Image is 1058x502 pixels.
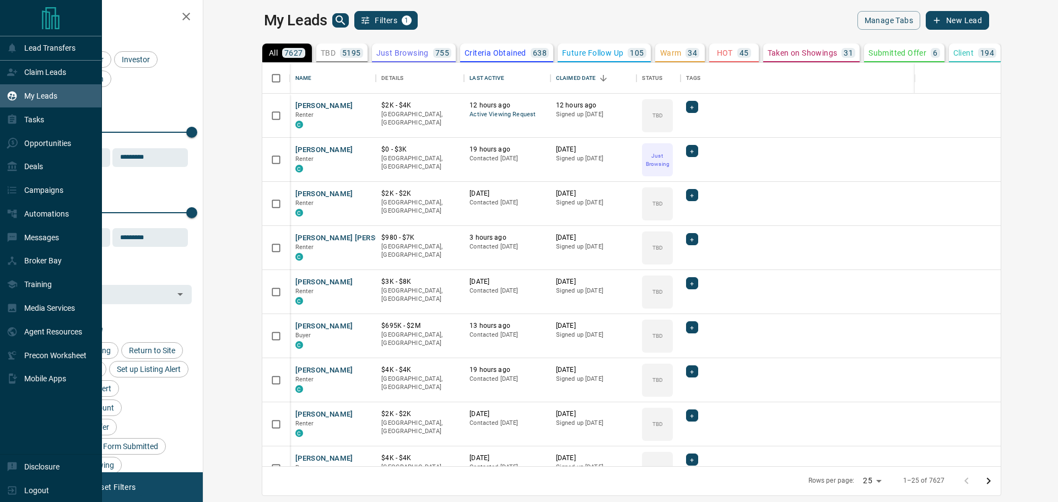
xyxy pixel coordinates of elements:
[556,198,631,207] p: Signed up [DATE]
[686,321,698,333] div: +
[686,409,698,422] div: +
[690,234,694,245] span: +
[295,365,353,376] button: [PERSON_NAME]
[686,277,698,289] div: +
[686,454,698,466] div: +
[690,190,694,201] span: +
[342,49,361,57] p: 5195
[868,49,926,57] p: Submitted Offer
[469,419,545,428] p: Contacted [DATE]
[844,49,853,57] p: 31
[284,49,303,57] p: 7627
[652,376,663,384] p: TBD
[556,287,631,295] p: Signed up [DATE]
[295,454,353,464] button: [PERSON_NAME]
[469,189,545,198] p: [DATE]
[652,111,663,120] p: TBD
[172,287,188,302] button: Open
[690,145,694,156] span: +
[630,49,644,57] p: 105
[295,189,353,199] button: [PERSON_NAME]
[556,110,631,119] p: Signed up [DATE]
[109,361,188,377] div: Set up Listing Alert
[556,375,631,384] p: Signed up [DATE]
[652,244,663,252] p: TBD
[556,419,631,428] p: Signed up [DATE]
[596,71,611,86] button: Sort
[381,463,458,480] p: [GEOGRAPHIC_DATA], [GEOGRAPHIC_DATA]
[660,49,682,57] p: Warm
[556,321,631,331] p: [DATE]
[652,464,663,472] p: TBD
[332,13,349,28] button: search button
[295,376,314,383] span: Renter
[295,385,303,393] div: condos.ca
[118,55,154,64] span: Investor
[933,49,937,57] p: 6
[469,287,545,295] p: Contacted [DATE]
[269,49,278,57] p: All
[84,478,143,496] button: Reset Filters
[381,409,458,419] p: $2K - $2K
[469,331,545,339] p: Contacted [DATE]
[113,365,185,374] span: Set up Listing Alert
[768,49,838,57] p: Taken on Showings
[686,189,698,201] div: +
[652,332,663,340] p: TBD
[556,242,631,251] p: Signed up [DATE]
[125,346,179,355] span: Return to Site
[808,476,855,485] p: Rows per page:
[652,420,663,428] p: TBD
[556,454,631,463] p: [DATE]
[556,101,631,110] p: 12 hours ago
[435,49,449,57] p: 755
[381,242,458,260] p: [GEOGRAPHIC_DATA], [GEOGRAPHIC_DATA]
[295,233,413,244] button: [PERSON_NAME] [PERSON_NAME]
[381,419,458,436] p: [GEOGRAPHIC_DATA], [GEOGRAPHIC_DATA]
[686,233,698,245] div: +
[295,429,303,437] div: condos.ca
[264,12,327,29] h1: My Leads
[686,63,700,94] div: Tags
[556,189,631,198] p: [DATE]
[556,277,631,287] p: [DATE]
[469,145,545,154] p: 19 hours ago
[381,63,403,94] div: Details
[859,473,885,489] div: 25
[295,63,312,94] div: Name
[469,233,545,242] p: 3 hours ago
[556,331,631,339] p: Signed up [DATE]
[381,454,458,463] p: $4K - $4K
[953,49,974,57] p: Client
[121,342,183,359] div: Return to Site
[681,63,1025,94] div: Tags
[295,199,314,207] span: Renter
[556,145,631,154] p: [DATE]
[980,49,994,57] p: 194
[464,63,550,94] div: Last Active
[556,463,631,472] p: Signed up [DATE]
[469,154,545,163] p: Contacted [DATE]
[562,49,623,57] p: Future Follow Up
[295,332,311,339] span: Buyer
[381,101,458,110] p: $2K - $4K
[321,49,336,57] p: TBD
[295,165,303,172] div: condos.ca
[739,49,749,57] p: 45
[295,321,353,332] button: [PERSON_NAME]
[556,365,631,375] p: [DATE]
[381,365,458,375] p: $4K - $4K
[550,63,637,94] div: Claimed Date
[295,121,303,128] div: condos.ca
[295,244,314,251] span: Renter
[381,321,458,331] p: $695K - $2M
[381,233,458,242] p: $980 - $7K
[978,470,1000,492] button: Go to next page
[636,63,681,94] div: Status
[381,154,458,171] p: [GEOGRAPHIC_DATA], [GEOGRAPHIC_DATA]
[376,49,429,57] p: Just Browsing
[381,277,458,287] p: $3K - $8K
[903,476,945,485] p: 1–25 of 7627
[295,288,314,295] span: Renter
[469,365,545,375] p: 19 hours ago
